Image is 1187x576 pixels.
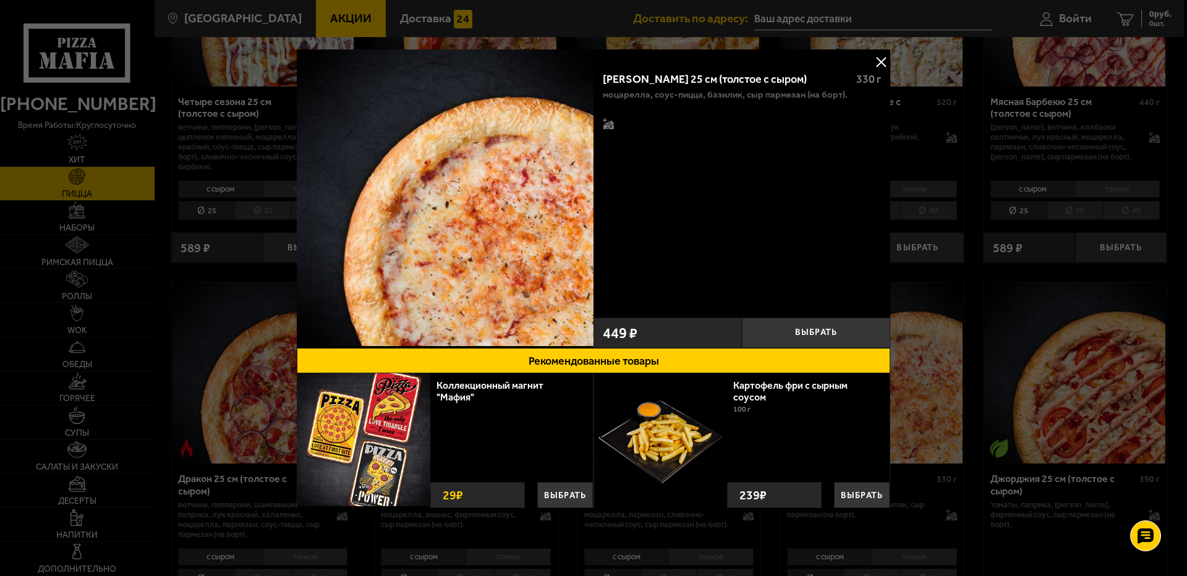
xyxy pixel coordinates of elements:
img: Маргарита 25 см (толстое с сыром) [297,49,593,346]
span: 330 г [856,72,881,86]
a: Картофель фри с сырным соусом [733,379,848,403]
a: Коллекционный магнит "Мафия" [436,379,543,403]
button: Выбрать [834,482,890,508]
a: Маргарита 25 см (толстое с сыром) [297,49,593,348]
strong: 239 ₽ [736,483,770,507]
button: Выбрать [537,482,593,508]
span: 100 г [733,405,751,413]
span: 449 ₽ [603,326,637,341]
p: моцарелла, соус-пицца, базилик, сыр пармезан (на борт). [603,90,848,100]
strong: 29 ₽ [440,483,466,507]
div: [PERSON_NAME] 25 см (толстое с сыром) [603,73,846,87]
button: Рекомендованные товары [297,348,890,373]
button: Выбрать [742,318,890,348]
